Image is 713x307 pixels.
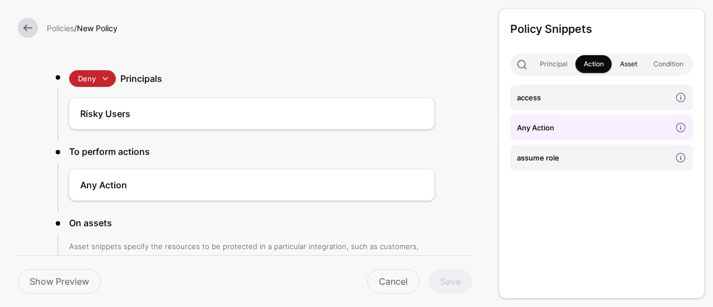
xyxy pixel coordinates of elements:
h3: Principals [120,72,434,85]
strong: New Policy [77,23,118,33]
h4: Any Action [517,121,671,134]
h4: assume role [517,152,671,164]
p: Asset snippets specify the resources to be protected in a particular integration, such as custome... [69,241,434,263]
h4: Risky Users [80,107,390,120]
span: Deny [78,74,96,83]
div: / [42,22,477,34]
h3: Policy Snippets [510,20,693,38]
a: Asset [612,55,645,73]
a: Cancel [367,269,419,294]
h4: Any Action [80,178,390,192]
a: Action [575,55,612,73]
a: Principal [531,55,575,73]
a: Policies [47,23,74,33]
h4: access [517,91,671,104]
h3: To perform actions [69,145,434,158]
h3: On assets [69,216,434,230]
a: Show Preview [18,269,101,294]
a: Condition [645,55,691,73]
